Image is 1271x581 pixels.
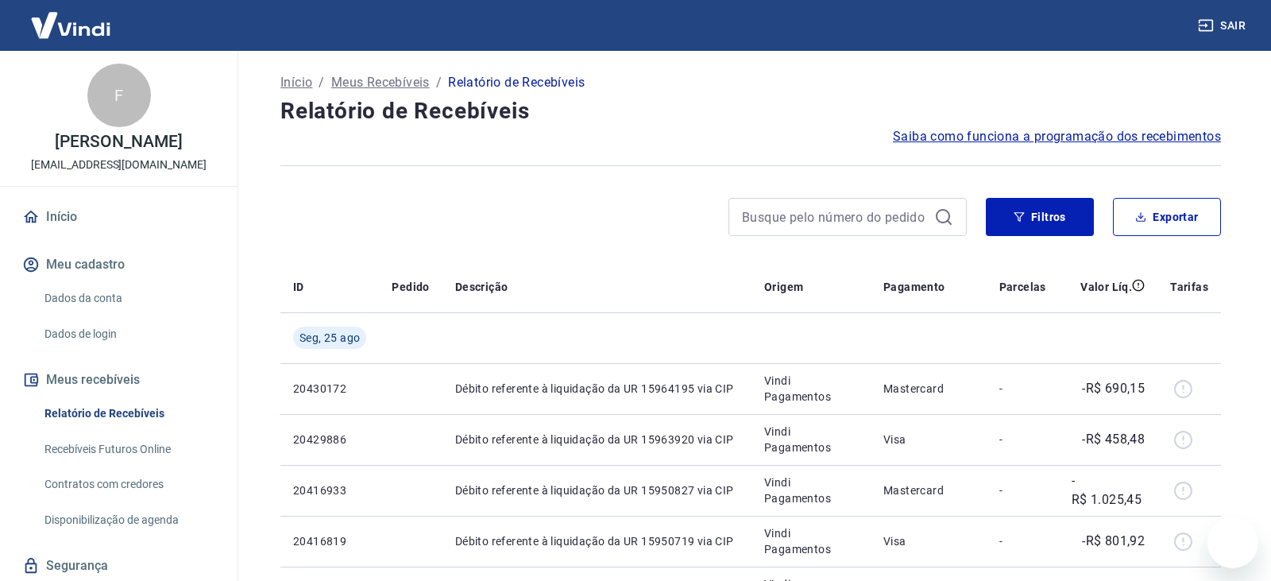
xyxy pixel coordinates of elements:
p: -R$ 1.025,45 [1072,471,1145,509]
button: Sair [1195,11,1252,41]
p: Origem [764,279,803,295]
p: Vindi Pagamentos [764,373,858,405]
p: Vindi Pagamentos [764,474,858,506]
a: Meus Recebíveis [331,73,430,92]
a: Dados da conta [38,282,218,315]
p: Visa [883,432,974,447]
p: Relatório de Recebíveis [448,73,585,92]
div: F [87,64,151,127]
p: Pedido [392,279,429,295]
button: Meu cadastro [19,247,218,282]
p: / [319,73,324,92]
p: -R$ 801,92 [1082,532,1145,551]
p: Pagamento [883,279,945,295]
p: - [999,482,1046,498]
p: Tarifas [1170,279,1208,295]
p: Valor Líq. [1080,279,1132,295]
p: [PERSON_NAME] [55,134,182,150]
p: -R$ 690,15 [1082,379,1145,398]
iframe: Botão para abrir a janela de mensagens [1207,517,1258,568]
a: Recebíveis Futuros Online [38,433,218,466]
p: ID [293,279,304,295]
p: Descrição [455,279,508,295]
button: Meus recebíveis [19,362,218,397]
p: Mastercard [883,482,974,498]
p: -R$ 458,48 [1082,430,1145,449]
p: Débito referente à liquidação da UR 15964195 via CIP [455,381,739,397]
p: Débito referente à liquidação da UR 15963920 via CIP [455,432,739,447]
a: Início [19,199,218,234]
p: - [999,432,1046,447]
p: Vindi Pagamentos [764,525,858,557]
button: Filtros [986,198,1094,236]
p: Parcelas [999,279,1046,295]
p: [EMAIL_ADDRESS][DOMAIN_NAME] [31,157,207,173]
p: - [999,381,1046,397]
button: Exportar [1113,198,1221,236]
h4: Relatório de Recebíveis [280,95,1221,127]
p: Débito referente à liquidação da UR 15950827 via CIP [455,482,739,498]
p: 20429886 [293,432,366,447]
p: Vindi Pagamentos [764,424,858,455]
p: 20416933 [293,482,366,498]
a: Dados de login [38,318,218,351]
a: Contratos com credores [38,468,218,501]
a: Disponibilização de agenda [38,504,218,536]
p: 20416819 [293,533,366,549]
p: Visa [883,533,974,549]
span: Seg, 25 ago [299,330,360,346]
img: Vindi [19,1,122,49]
p: Mastercard [883,381,974,397]
a: Saiba como funciona a programação dos recebimentos [893,127,1221,146]
p: / [436,73,442,92]
input: Busque pelo número do pedido [742,205,928,229]
p: - [999,533,1046,549]
a: Relatório de Recebíveis [38,397,218,430]
p: 20430172 [293,381,366,397]
a: Início [280,73,312,92]
p: Débito referente à liquidação da UR 15950719 via CIP [455,533,739,549]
